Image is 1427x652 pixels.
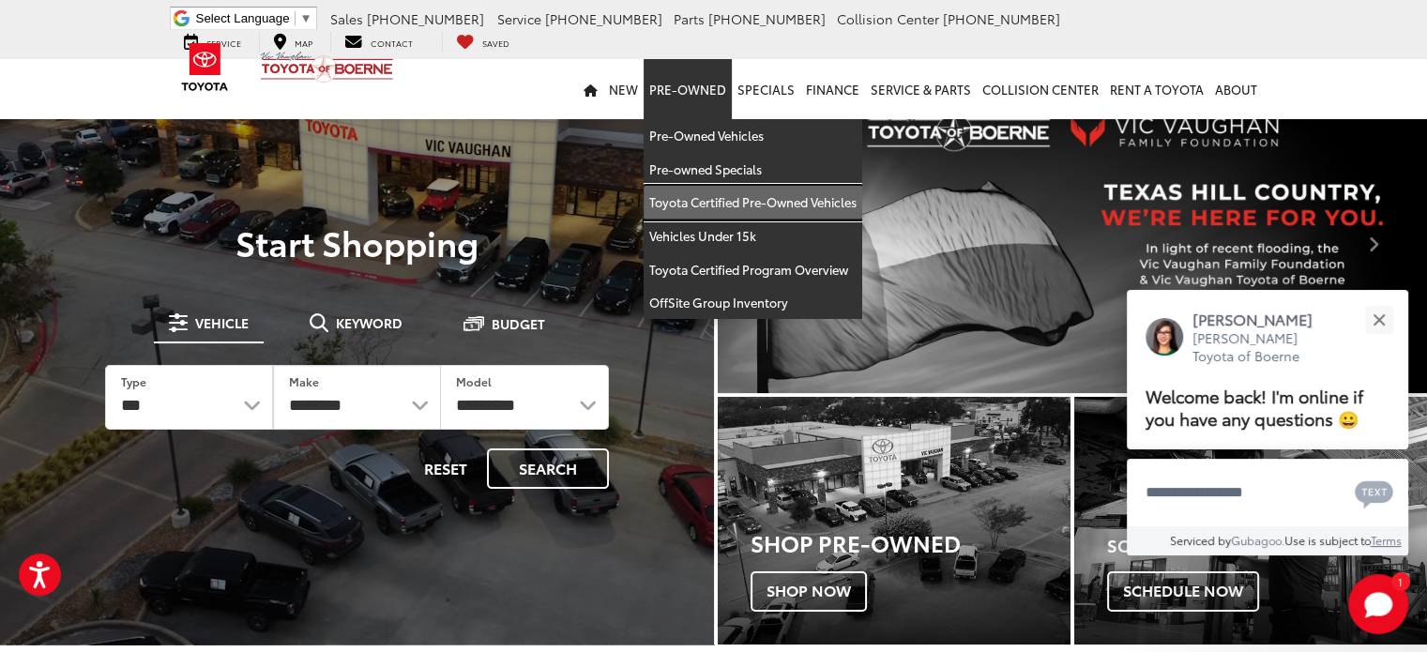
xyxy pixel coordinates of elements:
span: ▼ [300,11,312,25]
p: [PERSON_NAME] Toyota of Boerne [1192,329,1331,366]
h3: Shop Pre-Owned [751,530,1070,554]
span: Use is subject to [1284,532,1371,548]
span: Shop Now [751,571,867,611]
a: Vehicles Under 15k [644,220,862,253]
div: Toyota [718,397,1070,644]
label: Model [456,373,492,389]
a: Rent a Toyota [1104,59,1209,119]
a: Toyota Certified Pre-Owned Vehicles [644,186,862,220]
a: Select Language​ [196,11,312,25]
a: Pre-Owned [644,59,732,119]
p: Start Shopping [79,223,635,261]
span: Vehicle [195,316,249,329]
span: Serviced by [1170,532,1231,548]
a: Gubagoo. [1231,532,1284,548]
a: New [603,59,644,119]
span: Schedule Now [1107,571,1259,611]
a: Finance [800,59,865,119]
button: Search [487,448,609,489]
span: [PHONE_NUMBER] [367,9,484,28]
h4: Schedule Service [1107,537,1427,555]
button: Toggle Chat Window [1348,574,1408,634]
a: My Saved Vehicles [442,32,524,53]
a: Toyota Certified Program Overview [644,253,862,287]
span: Parts [674,9,705,28]
svg: Start Chat [1348,574,1408,634]
label: Make [289,373,319,389]
textarea: Type your message [1127,459,1408,526]
span: [PHONE_NUMBER] [545,9,662,28]
img: Toyota [170,37,240,98]
div: Toyota [1074,397,1427,644]
button: Close [1359,299,1399,340]
a: Service [170,32,255,53]
a: Specials [732,59,800,119]
span: Collision Center [837,9,939,28]
a: Pre-owned Specials [644,153,862,187]
span: Select Language [196,11,290,25]
a: Pre-Owned Vehicles [644,119,862,153]
span: Budget [492,317,545,330]
span: Sales [330,9,363,28]
button: Reset [408,448,483,489]
span: 1 [1398,577,1403,585]
a: Schedule Service Schedule Now [1074,397,1427,644]
a: Shop Pre-Owned Shop Now [718,397,1070,644]
button: Chat with SMS [1349,471,1399,513]
img: Vic Vaughan Toyota of Boerne [260,51,394,83]
span: Welcome back! I'm online if you have any questions 😀 [1146,383,1363,431]
a: Contact [330,32,427,53]
span: Keyword [336,316,402,329]
a: Terms [1371,532,1402,548]
a: Service & Parts: Opens in a new tab [865,59,977,119]
a: Map [259,32,326,53]
label: Type [121,373,146,389]
a: Collision Center [977,59,1104,119]
button: Click to view next picture. [1321,131,1427,356]
a: About [1209,59,1263,119]
a: OffSite Group Inventory [644,286,862,319]
div: Close[PERSON_NAME][PERSON_NAME] Toyota of BoerneWelcome back! I'm online if you have any question... [1127,290,1408,555]
span: Service [497,9,541,28]
a: Home [578,59,603,119]
svg: Text [1355,478,1393,508]
span: [PHONE_NUMBER] [943,9,1060,28]
p: [PERSON_NAME] [1192,309,1331,329]
span: [PHONE_NUMBER] [708,9,826,28]
span: Saved [482,37,509,49]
